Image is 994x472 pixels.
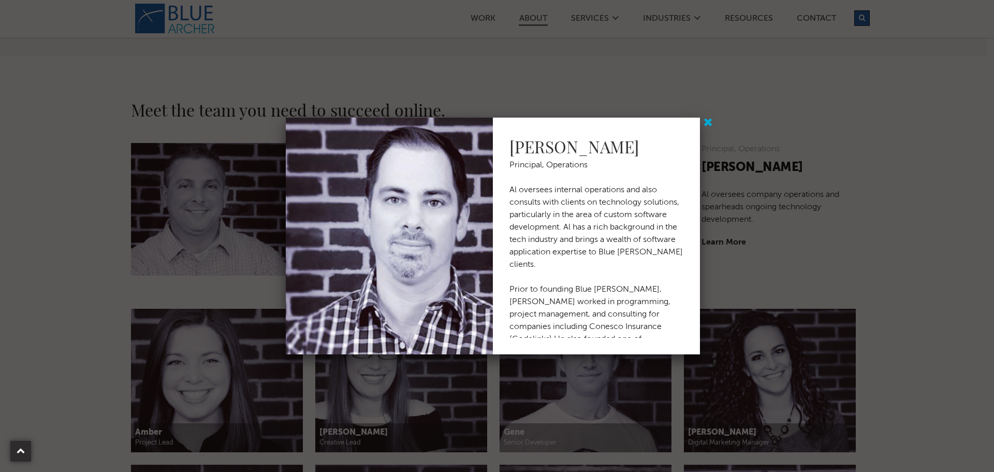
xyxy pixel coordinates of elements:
div: Principal, Operations [509,159,683,171]
h2: [PERSON_NAME] [509,134,683,159]
p: Prior to founding Blue [PERSON_NAME], [PERSON_NAME] worked in programming, project management, an... [509,283,683,383]
p: Al oversees internal operations and also consults with clients on technology solutions, particula... [509,184,683,271]
a: Close [704,117,717,130]
img: Al Polanec [286,118,493,354]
